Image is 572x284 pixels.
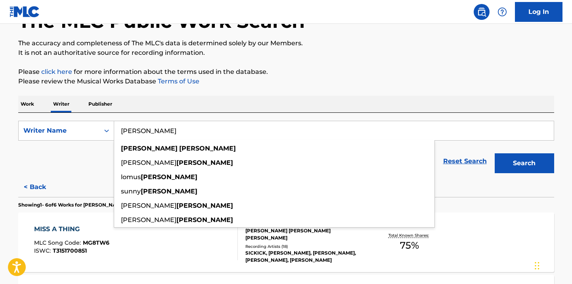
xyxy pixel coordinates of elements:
p: The accuracy and completeness of The MLC's data is determined solely by our Members. [18,39,554,48]
img: MLC Logo [10,6,40,17]
div: Drag [535,254,539,278]
img: help [497,7,507,17]
div: Help [494,4,510,20]
span: lomus [121,173,141,181]
span: MLC Song Code : [34,239,83,246]
div: [PERSON_NAME] [PERSON_NAME] [PERSON_NAME] [245,227,365,241]
span: T3151700851 [53,247,87,254]
a: MISS A THINGMLC Song Code:MG8TW6ISWC:T3151700851Writers (2)[PERSON_NAME] [PERSON_NAME] [PERSON_NA... [18,213,554,272]
span: [PERSON_NAME] [121,216,176,224]
span: 75 % [400,238,419,253]
iframe: Chat Widget [532,246,572,284]
div: Writer Name [23,126,95,135]
strong: [PERSON_NAME] [176,159,233,166]
p: Total Known Shares: [388,232,431,238]
p: Publisher [86,96,115,112]
strong: [PERSON_NAME] [141,187,197,195]
span: ISWC : [34,247,53,254]
strong: [PERSON_NAME] [176,216,233,224]
a: Terms of Use [156,77,199,85]
strong: [PERSON_NAME] [121,145,178,152]
div: SICKICK, [PERSON_NAME], [PERSON_NAME], [PERSON_NAME], [PERSON_NAME] [245,249,365,264]
strong: [PERSON_NAME] [176,202,233,209]
a: Public Search [474,4,490,20]
p: Please for more information about the terms used in the database. [18,67,554,77]
span: [PERSON_NAME] [121,202,176,209]
strong: [PERSON_NAME] [141,173,197,181]
p: Work [18,96,36,112]
p: Writer [51,96,72,112]
strong: [PERSON_NAME] [179,145,236,152]
form: Search Form [18,121,554,177]
div: MISS A THING [34,224,109,234]
span: [PERSON_NAME] [121,159,176,166]
div: Recording Artists ( 18 ) [245,243,365,249]
p: Showing 1 - 6 of 6 Works for [PERSON_NAME] [PERSON_NAME] [18,201,168,209]
a: Log In [515,2,562,22]
button: < Back [18,177,66,197]
a: Reset Search [439,153,491,170]
p: It is not an authoritative source for recording information. [18,48,554,58]
span: MG8TW6 [83,239,109,246]
img: search [477,7,486,17]
button: Search [495,153,554,173]
p: Please review the Musical Works Database [18,77,554,86]
a: click here [41,68,72,75]
span: sunny [121,187,141,195]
